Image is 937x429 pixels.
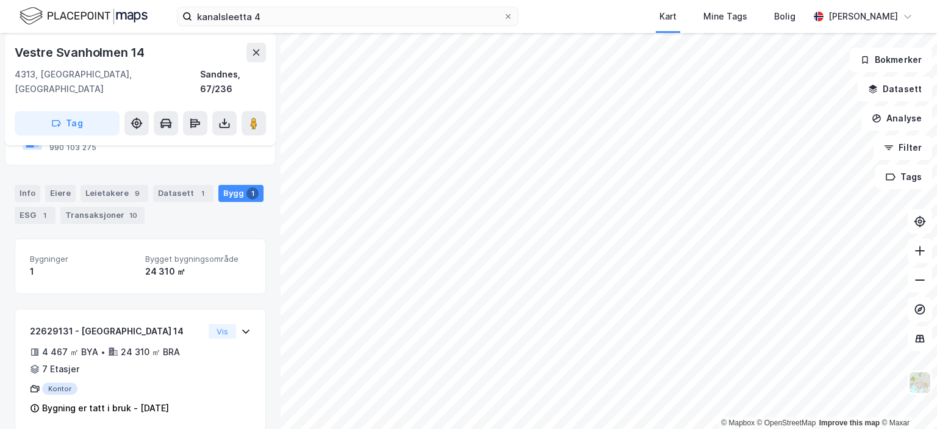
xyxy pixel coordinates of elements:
[60,207,145,224] div: Transaksjoner
[81,185,148,202] div: Leietakere
[774,9,795,24] div: Bolig
[121,345,180,359] div: 24 310 ㎡ BRA
[875,165,932,189] button: Tags
[49,143,96,153] div: 990 103 275
[861,106,932,131] button: Analyse
[38,209,51,222] div: 1
[30,254,135,264] span: Bygninger
[246,187,259,200] div: 1
[20,5,148,27] img: logo.f888ab2527a4732fd821a326f86c7f29.svg
[45,185,76,202] div: Eiere
[192,7,503,26] input: Søk på adresse, matrikkel, gårdeiere, leietakere eller personer
[42,362,79,377] div: 7 Etasjer
[15,111,120,135] button: Tag
[30,264,135,279] div: 1
[828,9,898,24] div: [PERSON_NAME]
[874,135,932,160] button: Filter
[721,419,755,427] a: Mapbox
[858,77,932,101] button: Datasett
[757,419,816,427] a: OpenStreetMap
[131,187,143,200] div: 9
[145,264,251,279] div: 24 310 ㎡
[876,370,937,429] iframe: Chat Widget
[101,347,106,357] div: •
[200,67,266,96] div: Sandnes, 67/236
[659,9,677,24] div: Kart
[127,209,140,222] div: 10
[218,185,264,202] div: Bygg
[15,185,40,202] div: Info
[209,324,236,339] button: Vis
[42,345,98,359] div: 4 467 ㎡ BYA
[196,187,209,200] div: 1
[15,43,147,62] div: Vestre Svanholmen 14
[15,67,200,96] div: 4313, [GEOGRAPHIC_DATA], [GEOGRAPHIC_DATA]
[850,48,932,72] button: Bokmerker
[42,401,169,416] div: Bygning er tatt i bruk - [DATE]
[153,185,214,202] div: Datasett
[703,9,747,24] div: Mine Tags
[30,324,204,339] div: 22629131 - [GEOGRAPHIC_DATA] 14
[819,419,880,427] a: Improve this map
[145,254,251,264] span: Bygget bygningsområde
[15,207,56,224] div: ESG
